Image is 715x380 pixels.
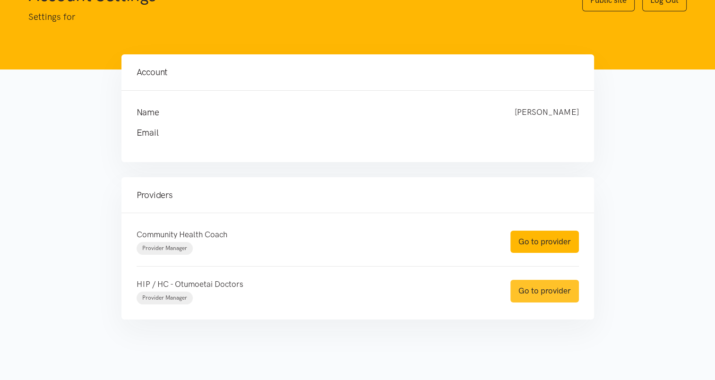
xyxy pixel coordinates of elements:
h4: Providers [137,189,579,202]
p: HIP / HC - Otumoetai Doctors [137,278,491,291]
h4: Name [137,106,496,119]
a: Go to provider [510,280,579,302]
p: Community Health Coach [137,228,491,241]
div: [PERSON_NAME] [505,106,588,119]
p: Settings for [28,10,563,24]
h4: Email [137,126,560,139]
span: Provider Manager [142,294,187,301]
a: Go to provider [510,231,579,253]
h4: Account [137,66,579,79]
span: Provider Manager [142,245,187,251]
